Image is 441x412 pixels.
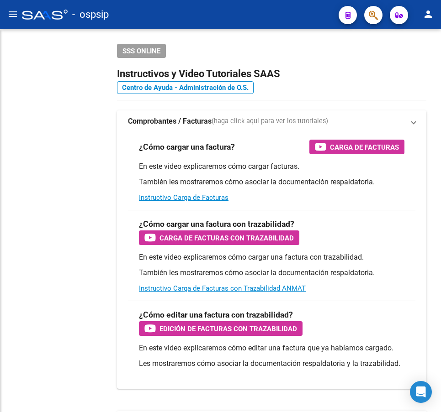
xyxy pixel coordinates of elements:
h3: ¿Cómo cargar una factura? [139,141,235,153]
mat-icon: person [423,9,434,20]
p: En este video explicaremos cómo cargar una factura con trazabilidad. [139,252,404,262]
p: En este video explicaremos cómo cargar facturas. [139,162,404,172]
mat-expansion-panel-header: Comprobantes / Facturas(haga click aquí para ver los tutoriales) [117,110,426,132]
a: Centro de Ayuda - Administración de O.S. [117,81,254,94]
div: Comprobantes / Facturas(haga click aquí para ver los tutoriales) [117,132,426,389]
button: Carga de Facturas con Trazabilidad [139,230,299,245]
span: (haga click aquí para ver los tutoriales) [212,116,328,126]
button: Carga de Facturas [309,140,404,154]
h3: ¿Cómo cargar una factura con trazabilidad? [139,218,294,230]
h2: Instructivos y Video Tutoriales SAAS [117,65,426,83]
p: También les mostraremos cómo asociar la documentación respaldatoria. [139,268,404,278]
h3: ¿Cómo editar una factura con trazabilidad? [139,308,293,321]
span: SSS ONLINE [122,47,160,55]
p: También les mostraremos cómo asociar la documentación respaldatoria. [139,177,404,187]
p: Les mostraremos cómo asociar la documentación respaldatoria y la trazabilidad. [139,359,404,369]
span: Carga de Facturas [330,141,399,153]
mat-icon: menu [7,9,18,20]
strong: Comprobantes / Facturas [128,116,212,126]
button: Edición de Facturas con Trazabilidad [139,321,303,336]
p: En este video explicaremos cómo editar una factura que ya habíamos cargado. [139,343,404,353]
a: Instructivo Carga de Facturas con Trazabilidad ANMAT [139,284,306,292]
span: - ospsip [72,5,109,25]
span: Edición de Facturas con Trazabilidad [159,323,297,334]
a: Instructivo Carga de Facturas [139,193,228,202]
button: SSS ONLINE [117,44,166,58]
div: Open Intercom Messenger [410,381,432,403]
span: Carga de Facturas con Trazabilidad [159,232,294,244]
